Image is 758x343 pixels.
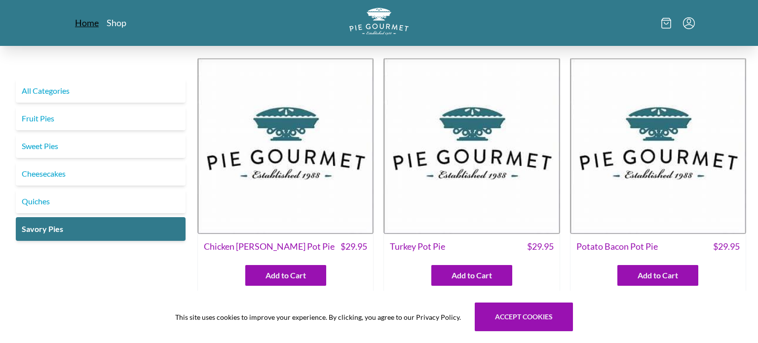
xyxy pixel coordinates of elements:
img: Chicken Curry Pot Pie [197,58,374,234]
button: Add to Cart [431,265,512,286]
span: Chicken [PERSON_NAME] Pot Pie [204,240,335,253]
a: Sweet Pies [16,134,186,158]
button: Accept cookies [475,303,573,331]
span: Add to Cart [265,269,306,281]
a: Savory Pies [16,217,186,241]
button: Add to Cart [617,265,698,286]
img: logo [349,8,409,35]
span: $ 29.95 [527,240,554,253]
span: $ 29.95 [713,240,740,253]
span: Turkey Pot Pie [390,240,445,253]
a: Quiches [16,190,186,213]
button: Menu [683,17,695,29]
span: $ 29.95 [341,240,367,253]
a: All Categories [16,79,186,103]
button: Add to Cart [245,265,326,286]
a: Logo [349,8,409,38]
a: Shop [107,17,126,29]
a: Fruit Pies [16,107,186,130]
span: Potato Bacon Pot Pie [576,240,658,253]
span: This site uses cookies to improve your experience. By clicking, you agree to our Privacy Policy. [175,312,461,322]
img: Turkey Pot Pie [383,58,560,234]
a: Home [75,17,99,29]
span: Add to Cart [452,269,492,281]
span: Add to Cart [638,269,678,281]
a: Cheesecakes [16,162,186,186]
img: Potato Bacon Pot Pie [570,58,746,234]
